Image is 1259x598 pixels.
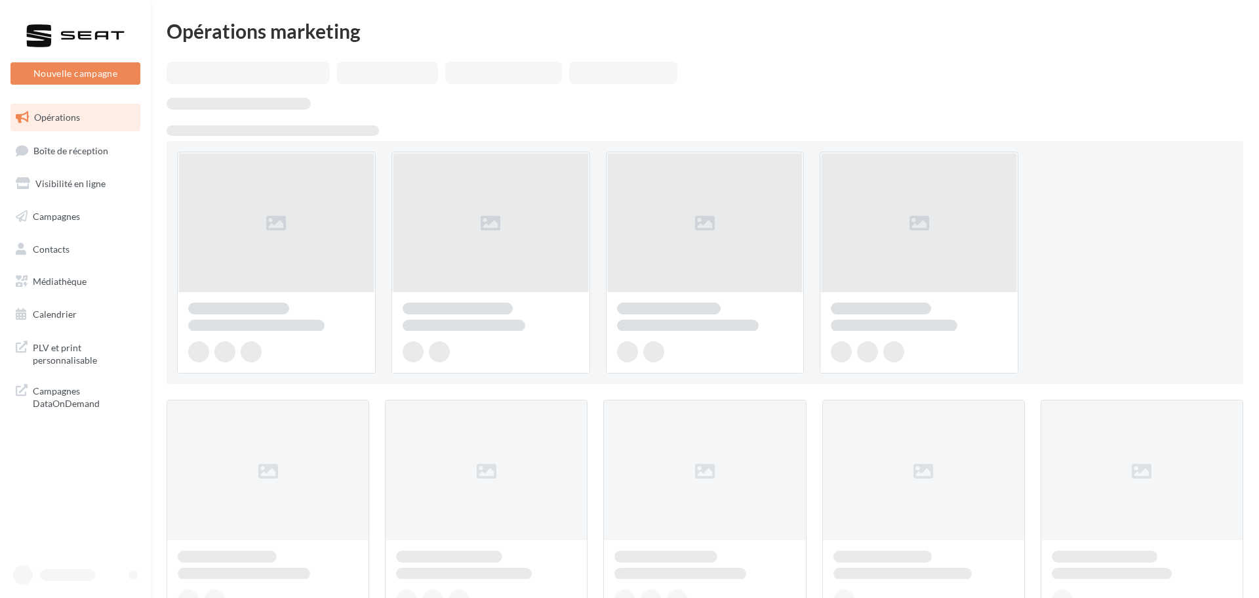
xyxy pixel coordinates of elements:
a: Visibilité en ligne [8,170,143,198]
button: Nouvelle campagne [10,62,140,85]
a: PLV et print personnalisable [8,333,143,372]
span: Campagnes [33,211,80,222]
a: Contacts [8,236,143,263]
span: Opérations [34,112,80,123]
span: Visibilité en ligne [35,178,106,189]
span: Boîte de réception [33,144,108,156]
span: Calendrier [33,309,77,320]
a: Boîte de réception [8,137,143,165]
a: Calendrier [8,301,143,328]
span: Contacts [33,243,70,254]
span: Médiathèque [33,276,87,287]
span: Campagnes DataOnDemand [33,382,135,410]
div: Opérations marketing [167,21,1243,41]
a: Campagnes DataOnDemand [8,377,143,416]
span: PLV et print personnalisable [33,339,135,367]
a: Opérations [8,104,143,131]
a: Campagnes [8,203,143,230]
a: Médiathèque [8,268,143,295]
